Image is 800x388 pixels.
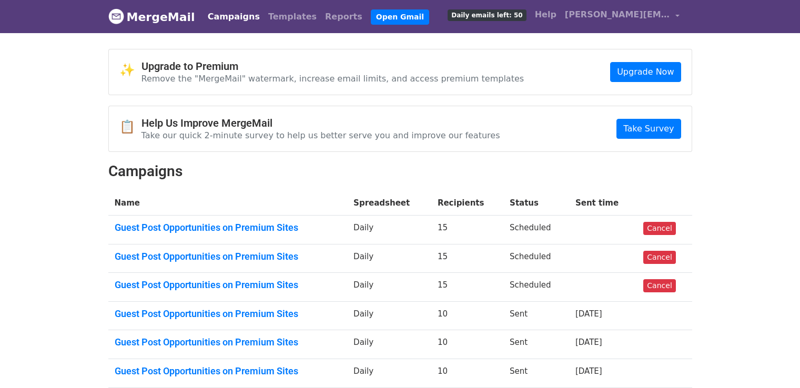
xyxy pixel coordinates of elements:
a: Guest Post Opportunities on Premium Sites [115,222,341,233]
a: Guest Post Opportunities on Premium Sites [115,308,341,320]
a: Campaigns [204,6,264,27]
a: Templates [264,6,321,27]
a: Cancel [643,222,675,235]
a: Upgrade Now [610,62,681,82]
a: [DATE] [575,338,602,347]
td: Daily [347,216,431,244]
p: Remove the "MergeMail" watermark, increase email limits, and access premium templates [141,73,524,84]
td: Daily [347,273,431,302]
th: Spreadsheet [347,191,431,216]
a: Daily emails left: 50 [443,4,530,25]
a: Cancel [643,251,675,264]
td: Sent [503,301,569,330]
td: Scheduled [503,244,569,273]
a: Guest Post Opportunities on Premium Sites [115,365,341,377]
td: Scheduled [503,273,569,302]
a: Cancel [643,279,675,292]
h4: Help Us Improve MergeMail [141,117,500,129]
a: Guest Post Opportunities on Premium Sites [115,336,341,348]
th: Name [108,191,348,216]
p: Take our quick 2-minute survey to help us better serve you and improve our features [141,130,500,141]
a: Reports [321,6,367,27]
a: Take Survey [616,119,681,139]
a: Open Gmail [371,9,429,25]
td: Daily [347,359,431,388]
span: 📋 [119,119,141,135]
a: [DATE] [575,366,602,376]
td: Daily [347,301,431,330]
td: Daily [347,244,431,273]
td: Sent [503,359,569,388]
span: Daily emails left: 50 [448,9,526,21]
td: Scheduled [503,216,569,244]
td: 15 [431,244,503,273]
td: Sent [503,330,569,359]
span: [PERSON_NAME][EMAIL_ADDRESS][DOMAIN_NAME] [565,8,670,21]
td: Daily [347,330,431,359]
a: [DATE] [575,309,602,319]
span: ✨ [119,63,141,78]
th: Status [503,191,569,216]
h4: Upgrade to Premium [141,60,524,73]
th: Recipients [431,191,503,216]
a: Guest Post Opportunities on Premium Sites [115,279,341,291]
td: 10 [431,330,503,359]
td: 10 [431,359,503,388]
img: MergeMail logo [108,8,124,24]
a: [PERSON_NAME][EMAIL_ADDRESS][DOMAIN_NAME] [561,4,684,29]
td: 10 [431,301,503,330]
a: Help [531,4,561,25]
a: Guest Post Opportunities on Premium Sites [115,251,341,262]
th: Sent time [569,191,637,216]
a: MergeMail [108,6,195,28]
td: 15 [431,216,503,244]
td: 15 [431,273,503,302]
h2: Campaigns [108,162,692,180]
